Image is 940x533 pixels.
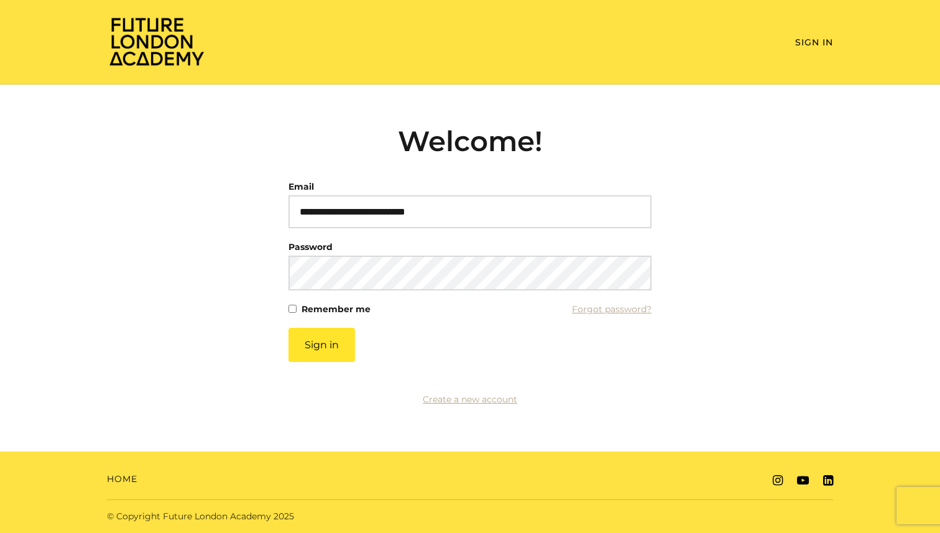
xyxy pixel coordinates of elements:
[302,300,371,318] label: Remember me
[423,394,517,405] a: Create a new account
[107,473,137,486] a: Home
[795,37,833,48] a: Sign In
[288,328,355,362] button: Sign in
[288,178,314,195] label: Email
[97,510,470,523] div: © Copyright Future London Academy 2025
[288,238,333,256] label: Password
[288,124,652,158] h2: Welcome!
[107,16,206,67] img: Home Page
[572,300,652,318] a: Forgot password?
